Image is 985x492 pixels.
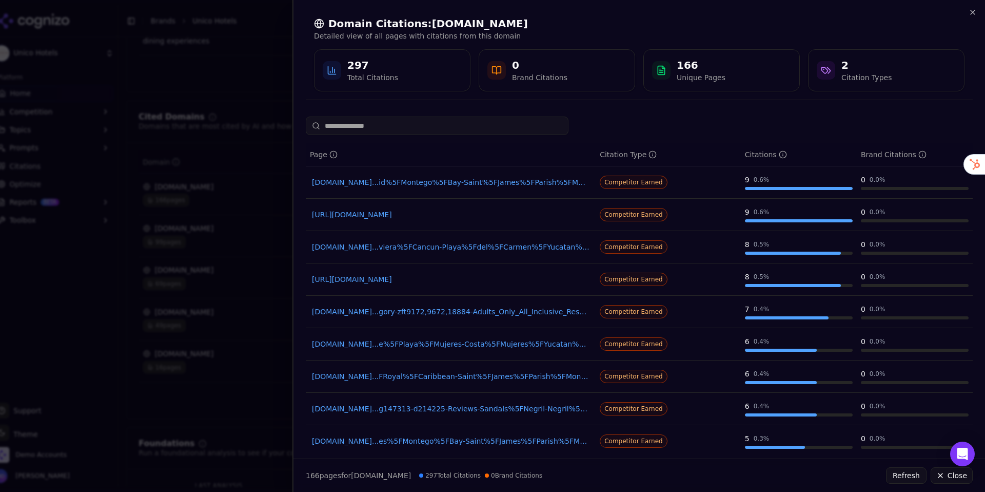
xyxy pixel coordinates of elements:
span: 166 [306,471,320,480]
span: [DOMAIN_NAME] [351,471,411,480]
div: Brand Citations [512,72,567,83]
span: Competitor Earned [600,208,667,221]
div: 0 [861,207,865,217]
div: Total Citations [347,72,398,83]
a: [DOMAIN_NAME]...id%5FMontego%5FBay-Saint%5FJames%5FParish%5FMontego%5FBay.html [312,177,589,187]
div: 0.0 % [870,434,885,443]
div: 0.0 % [870,240,885,249]
div: 0 [512,58,567,72]
span: Competitor Earned [600,305,667,318]
div: 0.4 % [754,337,770,346]
div: Citation Types [841,72,892,83]
div: 0.0 % [870,370,885,378]
div: 0 [861,401,865,411]
a: [DOMAIN_NAME]...gory-zft9172,9672,18884-Adults_Only_All_Inclusive_Resorts.html [312,307,589,317]
div: 5 [745,433,750,444]
p: Detailed view of all pages with citations from this domain [314,31,964,41]
a: [DOMAIN_NAME]...es%5FMontego%5FBay-Saint%5FJames%5FParish%5FMontego%5FBay.html [312,436,589,446]
a: [URL][DOMAIN_NAME] [312,274,589,285]
div: 7 [745,304,750,314]
div: 8 [745,239,750,250]
a: [URL][DOMAIN_NAME] [312,210,589,220]
div: Data table [306,143,973,490]
button: Refresh [886,467,927,484]
div: 0 [861,433,865,444]
div: 6 [745,336,750,347]
span: Competitor Earned [600,240,667,254]
div: 0.3 % [754,434,770,443]
span: Competitor Earned [600,402,667,415]
a: [DOMAIN_NAME]...viera%5FCancun-Playa%5Fdel%5FCarmen%5FYucatan%5FPeninsula.html [312,242,589,252]
div: 6 [745,401,750,411]
th: citationTypes [596,143,741,166]
span: 0 Brand Citations [485,471,542,480]
div: 0 [861,369,865,379]
div: 0.6 % [754,208,770,216]
div: 0.5 % [754,273,770,281]
div: 0 [861,175,865,185]
div: 2 [841,58,892,72]
th: totalCitationCount [741,143,857,166]
div: 0.0 % [870,273,885,281]
span: Competitor Earned [600,273,667,286]
a: [DOMAIN_NAME]...FRoyal%5FCaribbean-Saint%5FJames%5FParish%5FMontego%5FBay.html [312,371,589,382]
div: 0 [861,304,865,314]
div: 0.0 % [870,337,885,346]
div: Citation Type [600,149,657,160]
a: [DOMAIN_NAME]...e%5FPlaya%5FMujeres-Costa%5FMujeres%5FYucatan%5FPeninsula.html [312,339,589,349]
div: Page [310,149,338,160]
div: 0.0 % [870,208,885,216]
span: Competitor Earned [600,434,667,448]
button: Close [931,467,973,484]
div: 6 [745,369,750,379]
div: Unique Pages [677,72,725,83]
div: 0.0 % [870,305,885,313]
a: [DOMAIN_NAME]...g147313-d214225-Reviews-Sandals%5FNegril-Negril%5FJamaica.html [312,404,589,414]
div: 0 [861,239,865,250]
div: 9 [745,175,750,185]
div: 0.0 % [870,176,885,184]
div: 0.4 % [754,402,770,410]
div: Citations [745,149,787,160]
span: Competitor Earned [600,176,667,189]
div: 8 [745,272,750,282]
h2: Domain Citations: [DOMAIN_NAME] [314,16,964,31]
span: Competitor Earned [600,337,667,351]
div: 0.6 % [754,176,770,184]
p: page s for [306,470,411,481]
div: 0 [861,272,865,282]
div: 166 [677,58,725,72]
th: page [306,143,596,166]
div: 0.4 % [754,370,770,378]
div: 0.5 % [754,240,770,249]
span: 297 Total Citations [419,471,481,480]
div: 0.0 % [870,402,885,410]
div: 0 [861,336,865,347]
span: Competitor Earned [600,370,667,383]
div: 9 [745,207,750,217]
div: 0.4 % [754,305,770,313]
div: 297 [347,58,398,72]
th: brandCitationCount [857,143,973,166]
div: Brand Citations [861,149,927,160]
